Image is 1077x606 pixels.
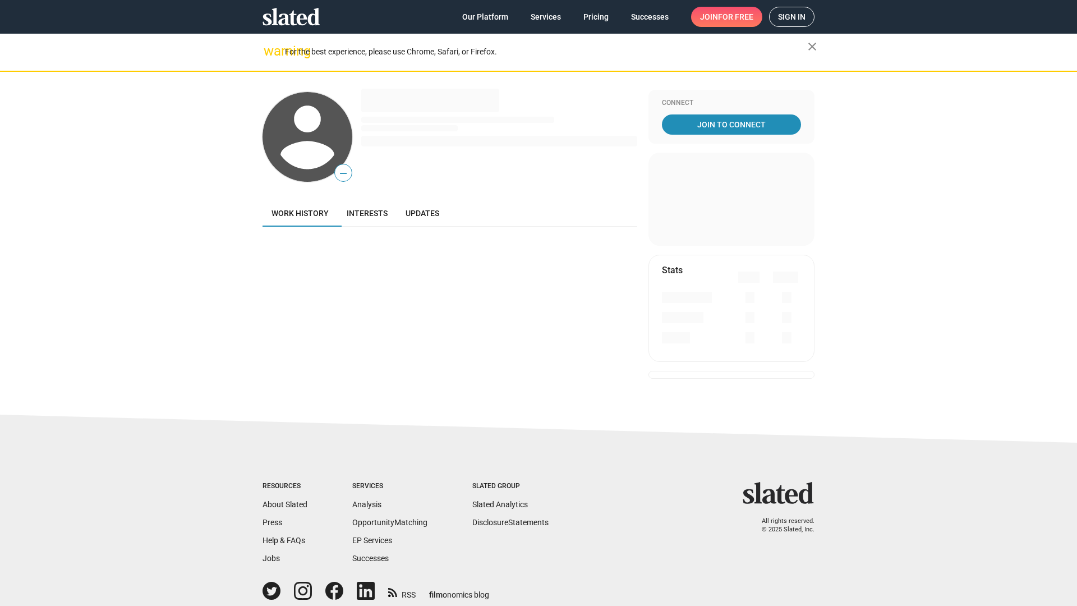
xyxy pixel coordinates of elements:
mat-icon: close [806,40,819,53]
div: Resources [263,482,307,491]
div: For the best experience, please use Chrome, Safari, or Firefox. [285,44,808,59]
span: — [335,166,352,181]
a: Analysis [352,500,381,509]
a: Successes [622,7,678,27]
span: Work history [271,209,329,218]
span: Sign in [778,7,806,26]
a: Help & FAQs [263,536,305,545]
a: DisclosureStatements [472,518,549,527]
a: filmonomics blog [429,581,489,600]
a: RSS [388,583,416,600]
a: Join To Connect [662,114,801,135]
a: EP Services [352,536,392,545]
p: All rights reserved. © 2025 Slated, Inc. [750,517,814,534]
mat-icon: warning [264,44,277,58]
a: Services [522,7,570,27]
a: Interests [338,200,397,227]
span: Successes [631,7,669,27]
div: Services [352,482,427,491]
a: Jobs [263,554,280,563]
span: Interests [347,209,388,218]
a: Our Platform [453,7,517,27]
a: Press [263,518,282,527]
div: Slated Group [472,482,549,491]
span: film [429,590,443,599]
a: Successes [352,554,389,563]
a: Sign in [769,7,814,27]
a: Updates [397,200,448,227]
span: Join [700,7,753,27]
a: About Slated [263,500,307,509]
div: Connect [662,99,801,108]
span: Join To Connect [664,114,799,135]
span: Our Platform [462,7,508,27]
span: Pricing [583,7,609,27]
a: Joinfor free [691,7,762,27]
mat-card-title: Stats [662,264,683,276]
span: Services [531,7,561,27]
span: for free [718,7,753,27]
a: Work history [263,200,338,227]
a: Pricing [574,7,618,27]
a: OpportunityMatching [352,518,427,527]
span: Updates [406,209,439,218]
a: Slated Analytics [472,500,528,509]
